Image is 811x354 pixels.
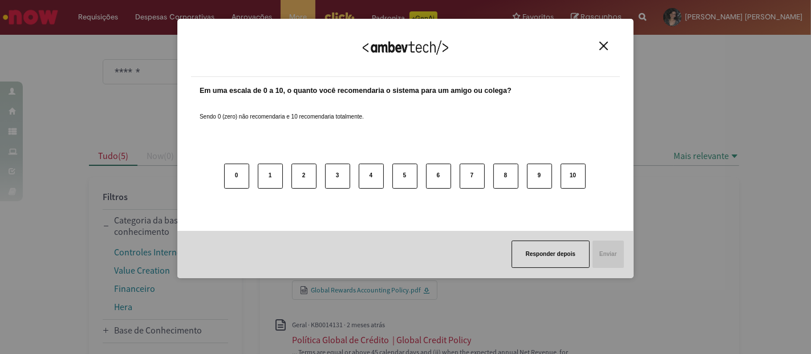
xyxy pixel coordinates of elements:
img: Logo Ambevtech [363,40,448,55]
button: Responder depois [512,241,590,268]
button: 9 [527,164,552,189]
button: 2 [291,164,317,189]
label: Em uma escala de 0 a 10, o quanto você recomendaria o sistema para um amigo ou colega? [200,86,512,96]
label: Sendo 0 (zero) não recomendaria e 10 recomendaria totalmente. [200,99,364,121]
button: 0 [224,164,249,189]
button: 8 [493,164,518,189]
button: 10 [561,164,586,189]
button: 7 [460,164,485,189]
img: Close [599,42,608,50]
button: 1 [258,164,283,189]
button: Close [596,41,611,51]
button: 4 [359,164,384,189]
button: 6 [426,164,451,189]
button: 3 [325,164,350,189]
button: 5 [392,164,417,189]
